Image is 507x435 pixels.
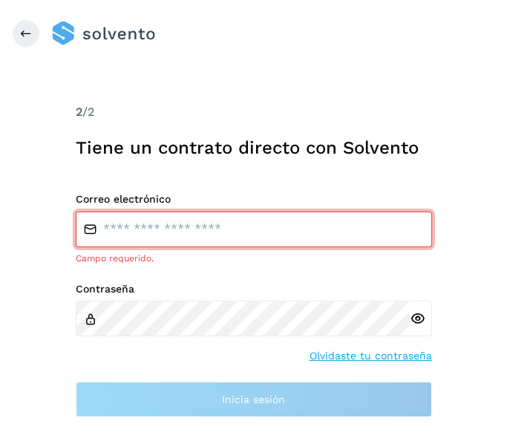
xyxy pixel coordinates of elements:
span: 2 [76,105,82,119]
div: Campo requerido. [76,252,432,265]
span: Inicia sesión [222,394,285,405]
h1: Tiene un contrato directo con Solvento [76,137,432,159]
a: Olvidaste tu contraseña [310,348,432,364]
label: Correo electrónico [76,193,432,206]
button: Inicia sesión [76,382,432,417]
label: Contraseña [76,283,432,295]
div: /2 [76,103,432,121]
